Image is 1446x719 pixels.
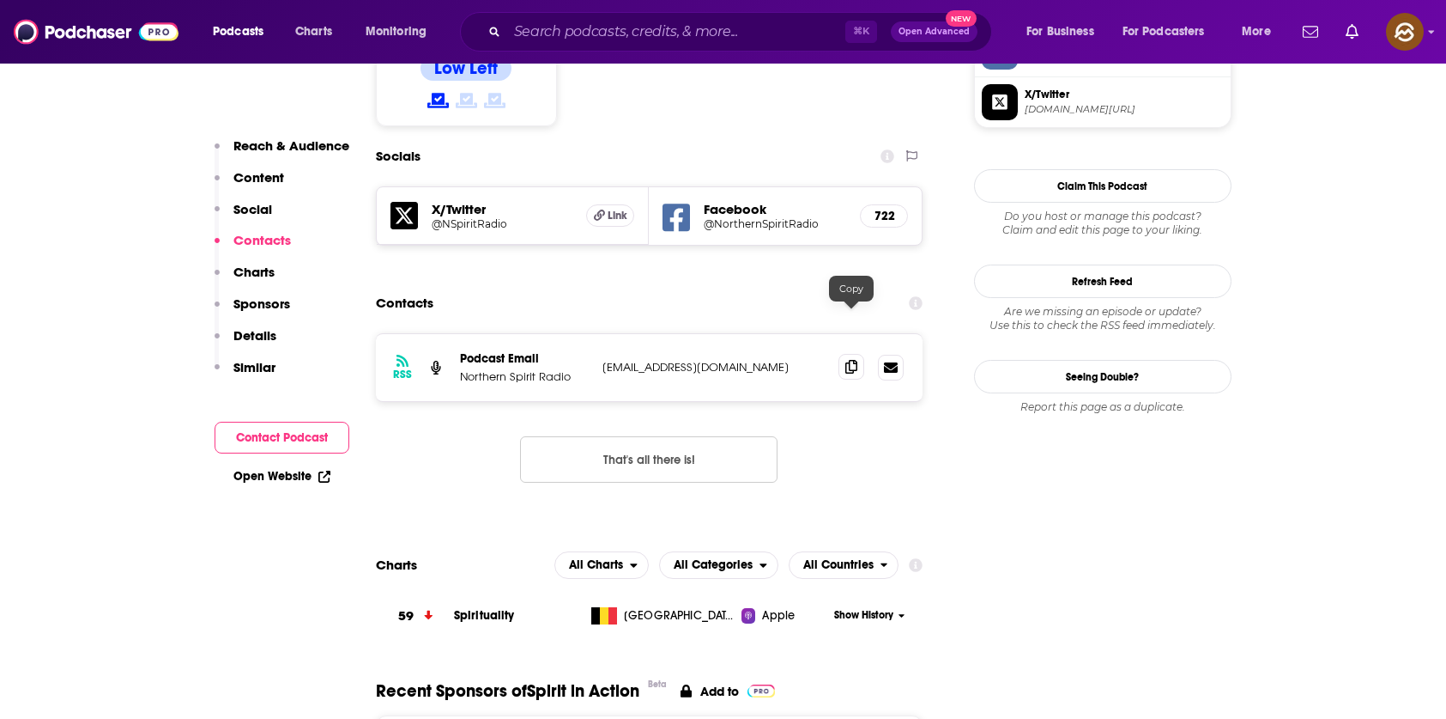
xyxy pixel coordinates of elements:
p: Sponsors [233,296,290,312]
p: Similar [233,359,275,375]
span: Do you host or manage this podcast? [974,210,1231,223]
button: open menu [1111,18,1230,46]
h3: 59 [398,606,414,626]
span: Logged in as hey85204 [1386,13,1424,51]
button: Charts [215,264,275,296]
span: All Countries [803,559,874,571]
button: Open AdvancedNew [891,21,977,42]
input: Search podcasts, credits, & more... [507,18,845,46]
h5: 722 [874,209,893,223]
a: Charts [284,18,342,46]
button: Details [215,327,276,359]
span: Belgium [624,607,735,625]
h3: RSS [393,368,412,381]
h5: Facebook [704,201,846,217]
button: open menu [1230,18,1292,46]
div: Search podcasts, credits, & more... [476,12,1008,52]
p: [EMAIL_ADDRESS][DOMAIN_NAME] [602,360,826,375]
button: open menu [659,551,778,579]
h5: X/Twitter [432,201,573,217]
div: Beta [648,679,667,690]
img: Podchaser - Follow, Share and Rate Podcasts [14,15,178,48]
span: Link [608,209,627,222]
span: X/Twitter [1025,87,1224,102]
img: Pro Logo [747,685,776,698]
span: All Categories [674,559,753,571]
div: Report this page as a duplicate. [974,400,1231,414]
button: open menu [1014,18,1116,46]
a: Link [586,204,634,227]
span: All Charts [569,559,623,571]
span: New [946,10,977,27]
a: Open Website [233,469,330,484]
p: Details [233,327,276,344]
span: For Podcasters [1122,20,1205,44]
h2: Categories [659,551,778,579]
button: Content [215,169,284,201]
span: Monitoring [366,20,427,44]
span: For Business [1026,20,1094,44]
a: Apple [741,607,828,625]
a: Show notifications dropdown [1296,17,1325,46]
p: Social [233,201,272,217]
span: ⌘ K [845,21,877,43]
p: Add to [700,684,739,699]
span: twitter.com/NSpiritRadio [1025,103,1224,116]
span: Charts [295,20,332,44]
button: open menu [554,551,649,579]
p: Northern Spirit Radio [460,369,589,384]
div: Claim and edit this page to your liking. [974,210,1231,237]
a: Show notifications dropdown [1339,17,1365,46]
button: Contact Podcast [215,422,349,454]
h2: Contacts [376,287,433,320]
span: Apple [762,607,795,625]
a: Spirituality [454,608,515,623]
span: Recent Sponsors of Spirit in Action [376,680,639,702]
h4: Low Left [434,58,498,79]
a: X/Twitter[DOMAIN_NAME][URL] [982,84,1224,120]
p: Podcast Email [460,351,589,366]
button: open menu [201,18,286,46]
p: Charts [233,264,275,280]
a: [GEOGRAPHIC_DATA] [584,607,741,625]
p: Content [233,169,284,186]
button: Claim This Podcast [974,169,1231,203]
button: Refresh Feed [974,265,1231,298]
a: @NSpiritRadio [432,217,573,230]
h2: Charts [376,557,417,573]
button: Reach & Audience [215,137,349,169]
button: Nothing here. [520,436,777,483]
a: Seeing Double? [974,360,1231,393]
p: Contacts [233,232,291,248]
h2: Countries [789,551,899,579]
button: open menu [789,551,899,579]
span: Show History [834,608,893,623]
button: Contacts [215,232,291,264]
a: Add to [681,680,776,702]
button: Sponsors [215,296,290,327]
div: Copy [829,276,874,302]
img: User Profile [1386,13,1424,51]
button: Show History [828,608,911,623]
span: Podcasts [213,20,263,44]
h2: Socials [376,140,420,173]
button: open menu [354,18,449,46]
button: Show profile menu [1386,13,1424,51]
div: Are we missing an episode or update? Use this to check the RSS feed immediately. [974,305,1231,332]
span: More [1242,20,1271,44]
p: Reach & Audience [233,137,349,154]
span: Open Advanced [898,27,970,36]
a: @NorthernSpiritRadio [704,217,846,230]
h2: Platforms [554,551,649,579]
button: Social [215,201,272,233]
a: 59 [376,593,454,640]
button: Similar [215,359,275,391]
